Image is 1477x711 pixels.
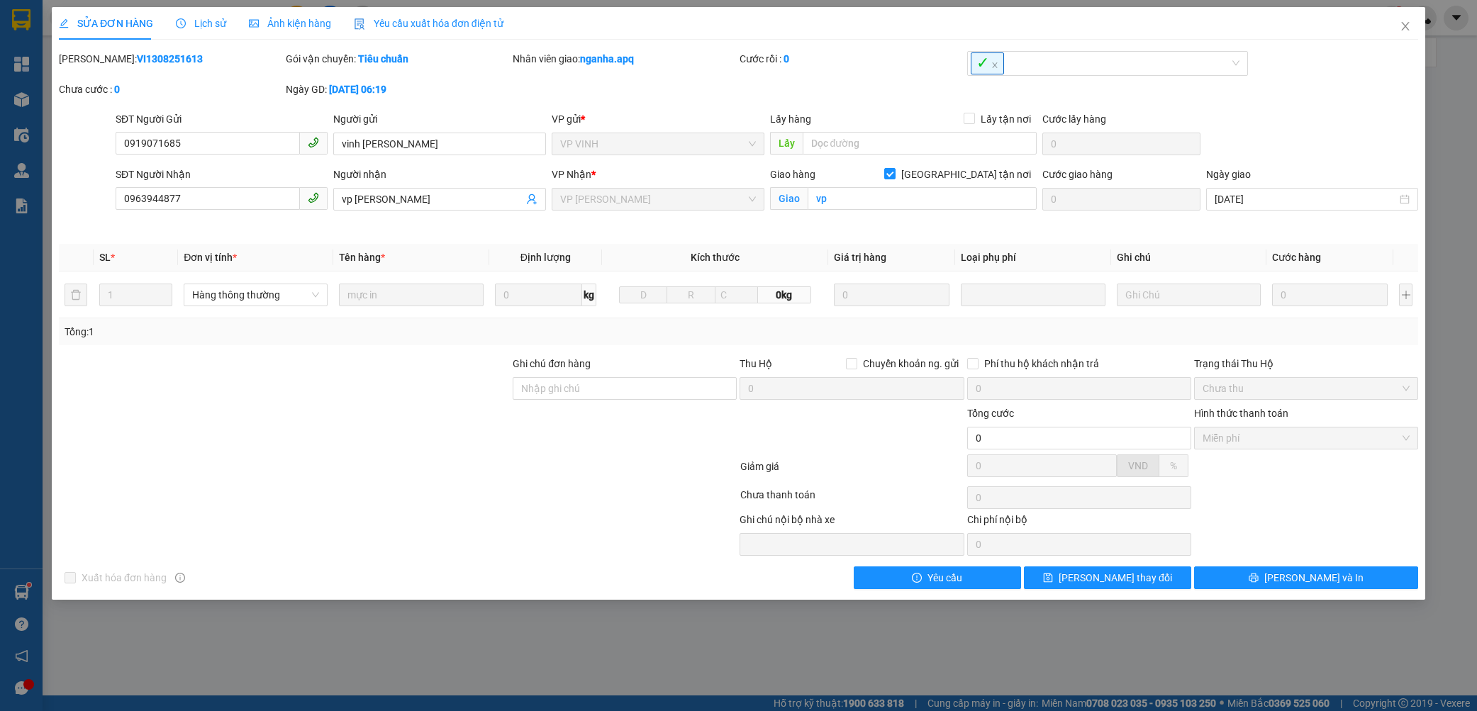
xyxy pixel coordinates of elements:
span: [GEOGRAPHIC_DATA] tận nơi [896,167,1037,182]
input: Ghi Chú [1117,284,1261,306]
span: % [1170,460,1177,471]
div: VP gửi [552,111,764,127]
span: Ảnh kiện hàng [249,18,331,29]
span: Lấy hàng [770,113,811,125]
b: VI1308251613 [137,53,203,65]
label: Cước lấy hàng [1042,113,1106,125]
div: Giảm giá [739,459,966,483]
span: picture [249,18,259,28]
span: [PERSON_NAME] thay đổi [1059,570,1172,586]
span: Chưa thu [1203,378,1410,399]
div: Chưa cước : [59,82,283,97]
th: Ghi chú [1111,244,1266,271]
label: Ngày giao [1206,169,1251,180]
span: exclamation-circle [912,573,922,584]
span: Chuyển khoản ng. gửi [857,356,964,371]
span: Giá trị hàng [834,252,886,263]
input: R [667,286,715,303]
div: Người nhận [333,167,546,182]
span: Xuất hóa đơn hàng [76,570,172,586]
input: Ghi chú đơn hàng [513,377,737,400]
div: Chi phí nội bộ [967,512,1191,533]
span: info-circle [175,573,185,583]
div: Gói vận chuyển: [286,51,510,67]
span: Lịch sử [176,18,226,29]
span: VP Nhận [552,169,591,180]
span: kg [582,284,596,306]
span: Tên hàng [339,252,385,263]
input: Giao tận nơi [808,187,1037,210]
div: SĐT Người Gửi [116,111,328,127]
span: ✓ [971,52,1004,74]
span: edit [59,18,69,28]
span: Tổng cước [967,408,1014,419]
div: Trạng thái Thu Hộ [1194,356,1418,371]
span: close [1400,21,1411,32]
span: Yêu cầu [927,570,962,586]
span: Miễn phí [1203,427,1410,449]
span: Giao [770,187,808,210]
span: 0kg [758,286,811,303]
input: Dọc đường [803,132,1037,155]
input: Cước lấy hàng [1042,133,1200,155]
span: printer [1249,573,1259,584]
span: Đơn vị tính [184,252,237,263]
span: VP VINH [560,133,756,155]
div: SĐT Người Nhận [116,167,328,182]
input: Ngày giao [1215,191,1398,207]
div: Người gửi [333,111,546,127]
span: Thu Hộ [740,358,772,369]
span: Định lượng [520,252,571,263]
div: [PERSON_NAME]: [59,51,283,67]
label: Ghi chú đơn hàng [513,358,591,369]
b: nganha.apq [580,53,634,65]
span: VND [1128,460,1148,471]
input: D [619,286,667,303]
input: Cước giao hàng [1042,188,1200,211]
span: SL [99,252,111,263]
button: printer[PERSON_NAME] và In [1194,566,1418,589]
b: [DATE] 06:19 [329,84,386,95]
img: icon [354,18,365,30]
button: save[PERSON_NAME] thay đổi [1024,566,1191,589]
div: Chưa thanh toán [739,487,966,512]
button: exclamation-circleYêu cầu [854,566,1021,589]
span: close [991,62,998,69]
span: Kích thước [691,252,740,263]
span: clock-circle [176,18,186,28]
input: VD: Bàn, Ghế [339,284,483,306]
span: [PERSON_NAME] và In [1264,570,1364,586]
b: 0 [784,53,789,65]
span: Lấy tận nơi [975,111,1037,127]
span: SỬA ĐƠN HÀNG [59,18,153,29]
span: Giao hàng [770,169,815,180]
div: Ngày GD: [286,82,510,97]
button: delete [65,284,87,306]
span: save [1043,573,1053,584]
button: Close [1386,7,1425,47]
span: Yêu cầu xuất hóa đơn điện tử [354,18,503,29]
span: Lấy [770,132,803,155]
label: Hình thức thanh toán [1194,408,1288,419]
button: plus [1399,284,1412,306]
div: Cước rồi : [740,51,964,67]
span: VP NGỌC HỒI [560,189,756,210]
b: Tiêu chuẩn [358,53,408,65]
span: Cước hàng [1272,252,1321,263]
div: Nhân viên giao: [513,51,737,67]
span: Hàng thông thường [192,284,319,306]
div: Tổng: 1 [65,324,570,340]
input: 0 [834,284,949,306]
span: phone [308,137,319,148]
input: C [715,286,758,303]
b: 0 [114,84,120,95]
label: Cước giao hàng [1042,169,1113,180]
span: phone [308,192,319,203]
span: Phí thu hộ khách nhận trả [979,356,1105,371]
span: user-add [526,194,537,205]
th: Loại phụ phí [955,244,1110,271]
div: Ghi chú nội bộ nhà xe [740,512,964,533]
input: 0 [1272,284,1388,306]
